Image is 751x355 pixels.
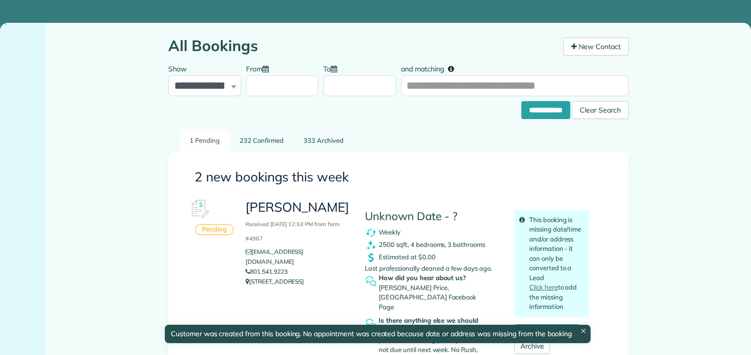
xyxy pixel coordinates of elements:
[379,228,401,236] span: Weekly
[529,283,558,291] a: Click here
[185,194,214,224] img: Booking #616853
[195,224,234,236] div: Pending
[246,268,288,275] a: 801.541.9223
[572,101,629,119] div: Clear Search
[180,129,229,152] a: 1 Pending
[401,59,461,77] label: and matching
[246,200,350,243] h3: [PERSON_NAME]
[246,248,303,265] a: [EMAIL_ADDRESS][DOMAIN_NAME]
[365,251,377,264] img: dollar_symbol_icon-bd8a6898b2649ec353a9eba708ae97d8d7348bddd7d2aed9b7e4bf5abd9f4af5.png
[246,277,350,287] p: [STREET_ADDRESS]
[246,221,340,242] small: Received [DATE] 12:53 PM from form #4967
[365,227,377,239] img: recurrence_symbol_icon-7cc721a9f4fb8f7b0289d3d97f09a2e367b638918f1a67e51b1e7d8abe5fb8d8.png
[230,129,293,152] a: 232 Confirmed
[365,318,377,330] img: question_symbol_icon-fa7b350da2b2fea416cef77984ae4cf4944ea5ab9e3d5925827a5d6b7129d3f6.png
[514,324,579,339] a: Convert to Lead
[323,59,342,77] label: To
[195,170,602,184] h3: 2 new bookings this week
[365,275,377,288] img: question_symbol_icon-fa7b350da2b2fea416cef77984ae4cf4944ea5ab9e3d5925827a5d6b7129d3f6.png
[294,129,353,152] a: 333 Archived
[379,316,479,335] strong: Is there anything else we should know?
[379,273,479,283] strong: How did you hear about us?
[379,284,476,311] span: [PERSON_NAME] Price, [GEOGRAPHIC_DATA] Facebook Page
[514,210,589,317] div: This booking is missing date/time and/or address information - it can only be converted to a Lead...
[379,252,435,260] span: Estimated at $0.00
[572,103,629,111] a: Clear Search
[514,339,550,354] a: Archive
[563,38,629,56] a: New Contact
[379,240,485,248] span: 2500 sqft, 4 bedrooms, 3 bathrooms
[365,239,377,251] img: clean_symbol_icon-dd072f8366c07ea3eb8378bb991ecd12595f4b76d916a6f83395f9468ae6ecae.png
[365,210,500,223] h4: Unknown Date - ?
[168,38,556,54] h1: All Bookings
[165,325,591,343] div: Customer was created from this booking. No appointment was created because date or address was mi...
[246,59,274,77] label: From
